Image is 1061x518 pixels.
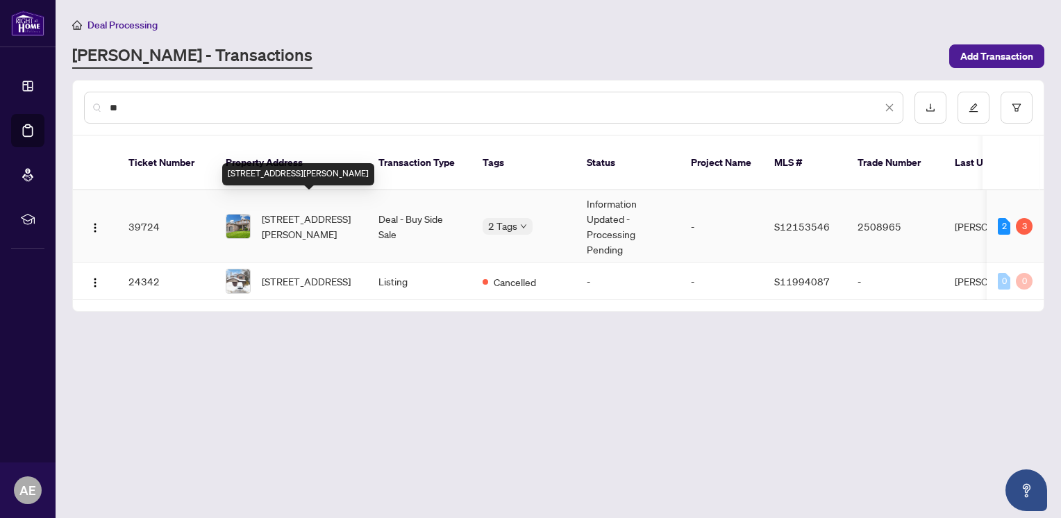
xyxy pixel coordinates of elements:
[1012,103,1021,112] span: filter
[11,10,44,36] img: logo
[576,190,680,263] td: Information Updated - Processing Pending
[846,136,944,190] th: Trade Number
[87,19,158,31] span: Deal Processing
[226,215,250,238] img: thumbnail-img
[576,263,680,300] td: -
[262,274,351,289] span: [STREET_ADDRESS]
[998,273,1010,290] div: 0
[494,274,536,290] span: Cancelled
[19,481,36,500] span: AE
[72,44,312,69] a: [PERSON_NAME] - Transactions
[222,163,374,185] div: [STREET_ADDRESS][PERSON_NAME]
[1001,92,1033,124] button: filter
[774,275,830,287] span: S11994087
[774,220,830,233] span: S12153546
[262,211,356,242] span: [STREET_ADDRESS][PERSON_NAME]
[680,190,763,263] td: -
[846,263,944,300] td: -
[84,270,106,292] button: Logo
[998,218,1010,235] div: 2
[90,277,101,288] img: Logo
[944,190,1048,263] td: [PERSON_NAME]
[520,223,527,230] span: down
[117,263,215,300] td: 24342
[960,45,1033,67] span: Add Transaction
[471,136,576,190] th: Tags
[367,190,471,263] td: Deal - Buy Side Sale
[926,103,935,112] span: download
[90,222,101,233] img: Logo
[367,263,471,300] td: Listing
[72,20,82,30] span: home
[846,190,944,263] td: 2508965
[958,92,989,124] button: edit
[367,136,471,190] th: Transaction Type
[488,218,517,234] span: 2 Tags
[226,269,250,293] img: thumbnail-img
[944,136,1048,190] th: Last Updated By
[914,92,946,124] button: download
[680,263,763,300] td: -
[1005,469,1047,511] button: Open asap
[969,103,978,112] span: edit
[84,215,106,237] button: Logo
[117,190,215,263] td: 39724
[117,136,215,190] th: Ticket Number
[949,44,1044,68] button: Add Transaction
[680,136,763,190] th: Project Name
[763,136,846,190] th: MLS #
[215,136,367,190] th: Property Address
[576,136,680,190] th: Status
[1016,218,1033,235] div: 3
[944,263,1048,300] td: [PERSON_NAME]
[885,103,894,112] span: close
[1016,273,1033,290] div: 0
